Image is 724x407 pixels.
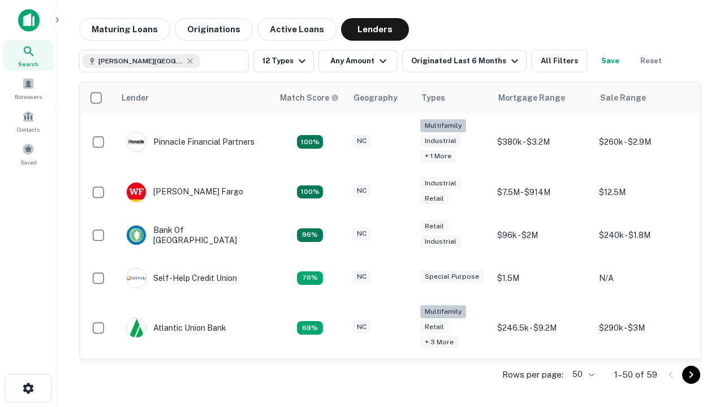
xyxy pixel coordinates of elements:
div: Mortgage Range [498,91,565,105]
th: Lender [115,82,273,114]
div: Retail [420,220,449,233]
button: Save your search to get updates of matches that match your search criteria. [592,50,628,72]
button: Originations [175,18,253,41]
div: Special Purpose [420,270,484,283]
span: Contacts [17,125,40,134]
a: Search [3,40,53,71]
a: Saved [3,138,53,169]
td: $260k - $2.9M [593,114,695,171]
img: picture [127,269,146,288]
img: picture [127,318,146,337]
button: Any Amount [318,50,398,72]
div: Originated Last 6 Months [411,54,522,68]
div: Industrial [420,235,461,248]
div: Sale Range [600,91,646,105]
div: NC [352,184,371,197]
div: NC [352,227,371,240]
div: Types [421,91,445,105]
div: Lender [122,91,149,105]
div: + 3 more [420,336,458,349]
th: Mortgage Range [492,82,593,114]
div: NC [352,135,371,148]
button: Maturing Loans [79,18,170,41]
td: $96k - $2M [492,214,593,257]
a: Contacts [3,106,53,136]
img: picture [127,132,146,151]
a: Borrowers [3,73,53,103]
div: NC [352,270,371,283]
div: Atlantic Union Bank [126,318,226,338]
td: $380k - $3.2M [492,114,593,171]
img: picture [127,183,146,202]
div: [PERSON_NAME] Fargo [126,182,243,202]
p: 1–50 of 59 [614,368,657,382]
div: Retail [420,321,449,334]
button: Lenders [341,18,409,41]
div: 50 [568,366,596,383]
button: All Filters [531,50,588,72]
div: Retail [420,192,449,205]
div: Matching Properties: 14, hasApolloMatch: undefined [297,228,323,242]
span: Saved [20,158,37,167]
div: Bank Of [GEOGRAPHIC_DATA] [126,225,262,245]
div: Capitalize uses an advanced AI algorithm to match your search with the best lender. The match sco... [280,92,339,104]
td: $246.5k - $9.2M [492,300,593,357]
div: Industrial [420,135,461,148]
img: capitalize-icon.png [18,9,40,32]
td: $1.5M [492,257,593,300]
div: NC [352,321,371,334]
div: Matching Properties: 15, hasApolloMatch: undefined [297,185,323,199]
th: Types [415,82,492,114]
div: + 1 more [420,150,456,163]
button: Originated Last 6 Months [402,50,527,72]
div: Industrial [420,177,461,190]
div: Matching Properties: 10, hasApolloMatch: undefined [297,321,323,335]
div: Multifamily [420,305,466,318]
img: picture [127,226,146,245]
th: Sale Range [593,82,695,114]
div: Matching Properties: 26, hasApolloMatch: undefined [297,135,323,149]
button: 12 Types [253,50,314,72]
td: $240k - $1.8M [593,214,695,257]
td: N/A [593,257,695,300]
span: Search [18,59,38,68]
div: Self-help Credit Union [126,268,237,288]
div: Pinnacle Financial Partners [126,132,255,152]
td: $7.5M - $914M [492,171,593,214]
p: Rows per page: [502,368,563,382]
button: Reset [633,50,669,72]
div: Geography [354,91,398,105]
button: Active Loans [257,18,337,41]
th: Geography [347,82,415,114]
th: Capitalize uses an advanced AI algorithm to match your search with the best lender. The match sco... [273,82,347,114]
td: $290k - $3M [593,300,695,357]
div: Multifamily [420,119,466,132]
span: [PERSON_NAME][GEOGRAPHIC_DATA], [GEOGRAPHIC_DATA] [98,56,183,66]
button: Go to next page [682,366,700,384]
iframe: Chat Widget [667,280,724,335]
h6: Match Score [280,92,337,104]
div: Matching Properties: 11, hasApolloMatch: undefined [297,271,323,285]
td: $12.5M [593,171,695,214]
span: Borrowers [15,92,42,101]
